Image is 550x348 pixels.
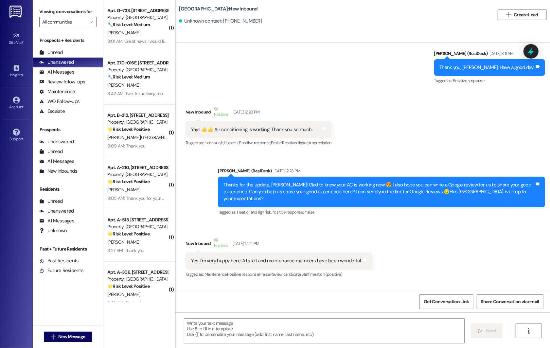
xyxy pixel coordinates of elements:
span: Positive response [453,78,484,83]
span: Create Lead [514,11,538,18]
span: High risk , [224,140,239,146]
div: Escalate [39,108,65,115]
div: Apt. A~513, [STREET_ADDRESS] [107,217,168,223]
span: Positive response , [272,209,303,215]
label: Viewing conversations for [39,7,97,17]
span: Praise [303,209,314,215]
div: [PERSON_NAME] (ResiDesk) [434,50,545,59]
span: Appreciation [309,140,331,146]
button: Get Conversation Link [419,294,473,309]
div: Yes. I'm very happy here. All staff and maintenance members have been wonderful. [191,257,362,264]
span: Positive response , [227,271,259,277]
div: All Messages [39,217,74,224]
div: Property: [GEOGRAPHIC_DATA] [107,223,168,230]
i:  [51,334,56,339]
div: Residents [33,186,103,193]
button: Create Lead [498,9,547,20]
div: Tagged as: [434,76,545,85]
div: Past + Future Residents [33,246,103,252]
div: 9:05 AM: Thank you for your work to simplify maintenance issues. [107,195,231,201]
div: Property: [GEOGRAPHIC_DATA] [107,171,168,178]
div: Unanswered [39,138,74,145]
div: New Inbound [186,105,331,121]
div: Apt. 270~016E, [STREET_ADDRESS] [107,60,168,66]
div: [DATE] 12:20 PM [231,109,260,115]
div: Maintenance [39,88,75,95]
a: Support [3,127,29,144]
div: 8:27 AM: Thank you [107,248,144,253]
div: Unknown [39,227,67,234]
div: WO Follow-ups [39,98,80,105]
span: Positive response , [239,140,271,146]
div: [DATE] 12:23 PM [272,167,300,174]
span: • [24,39,25,44]
span: Review candidate , [270,271,301,277]
span: Share Conversation via email [481,298,539,305]
div: Unanswered [39,59,74,66]
div: Past Residents [39,257,79,264]
div: Property: [GEOGRAPHIC_DATA] [107,119,168,126]
button: Share Conversation via email [477,294,543,309]
span: [PERSON_NAME] [107,239,140,245]
div: 8:23 AM: Ok thanks ms [107,300,151,306]
span: • [23,72,24,76]
button: New Message [44,332,92,342]
a: Site Visit • [3,30,29,48]
strong: 🌟 Risk Level: Positive [107,126,150,132]
span: [PERSON_NAME] [107,187,140,193]
input: All communities [42,17,86,27]
div: Thank you, [PERSON_NAME]. Have a good day! [440,64,535,71]
div: All Messages [39,69,74,76]
div: Apt. A~210, [STREET_ADDRESS] [107,164,168,171]
div: Yay!! 👍👍 Air conditioning is working! Thank you so much. [191,126,312,133]
div: Review follow-ups [39,78,85,85]
button: Send [471,323,503,338]
div: Tagged as: [186,270,372,279]
span: Praise , [259,271,270,277]
div: Prospects + Residents [33,37,103,44]
div: Apt. G~733, [STREET_ADDRESS] [107,7,168,14]
div: Prospects [33,126,103,133]
div: Unread [39,198,63,205]
strong: 🔧 Risk Level: Medium [107,74,150,80]
i:  [478,328,483,334]
span: [PERSON_NAME][GEOGRAPHIC_DATA] [107,134,182,140]
i:  [506,12,511,17]
div: All Messages [39,158,74,165]
div: Positive [213,236,229,250]
a: Account [3,95,29,112]
div: 8:42 AM: Two. In the living room, and two in the bedroom. [107,91,215,96]
div: Property: [GEOGRAPHIC_DATA] [107,66,168,73]
div: 9:01 AM: Great news I would like to have my front window shades replaced Also the refrigerator do... [107,38,369,44]
strong: 🌟 Risk Level: Positive [107,179,150,184]
span: Get Conversation Link [424,298,469,305]
strong: 🔧 Risk Level: Medium [107,22,150,27]
span: [PERSON_NAME] [107,82,140,88]
span: Staff mention (positive) [301,271,342,277]
div: Unread [39,49,63,56]
span: High risk , [256,209,272,215]
a: Insights • [3,62,29,80]
span: Resolved issue , [282,140,309,146]
span: Heat or a/c , [237,209,256,215]
span: Praise , [271,140,282,146]
div: Unanswered [39,208,74,215]
div: [DATE] 8:11 AM [488,50,514,57]
div: Unread [39,148,63,155]
div: [DATE] 12:24 PM [231,240,259,247]
div: [PERSON_NAME] (ResiDesk) [218,167,545,177]
div: New Inbound [186,236,372,252]
div: Property: [GEOGRAPHIC_DATA] [107,14,168,21]
div: Unknown contact: [PHONE_NUMBER] [179,18,262,25]
div: Apt. B~212, [STREET_ADDRESS] [107,112,168,119]
div: 9:09 AM: Thank you [107,143,145,149]
i:  [526,328,531,334]
div: New Inbounds [39,168,77,175]
strong: 🌟 Risk Level: Positive [107,283,150,289]
div: Future Residents [39,267,83,274]
div: Thanks for the update, [PERSON_NAME]! Glad to know your AC is working now!😍 I also hope you can w... [223,182,535,202]
div: Tagged as: [186,138,331,148]
div: Property: [GEOGRAPHIC_DATA] [107,276,168,283]
span: Send [486,327,496,334]
div: Tagged as: [218,207,545,217]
